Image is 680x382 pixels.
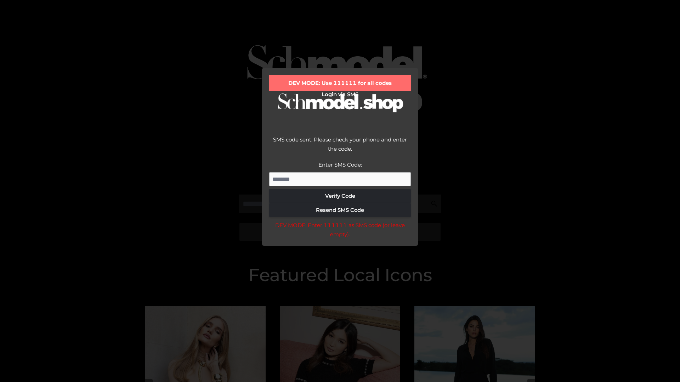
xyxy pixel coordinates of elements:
[269,221,411,239] div: DEV MODE: Enter 111111 as SMS code (or leave empty).
[269,189,411,203] button: Verify Code
[318,161,362,168] label: Enter SMS Code:
[269,91,411,98] h2: Login via SMS
[269,75,411,91] div: DEV MODE: Use 111111 for all codes
[269,203,411,217] button: Resend SMS Code
[269,135,411,160] div: SMS code sent. Please check your phone and enter the code.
